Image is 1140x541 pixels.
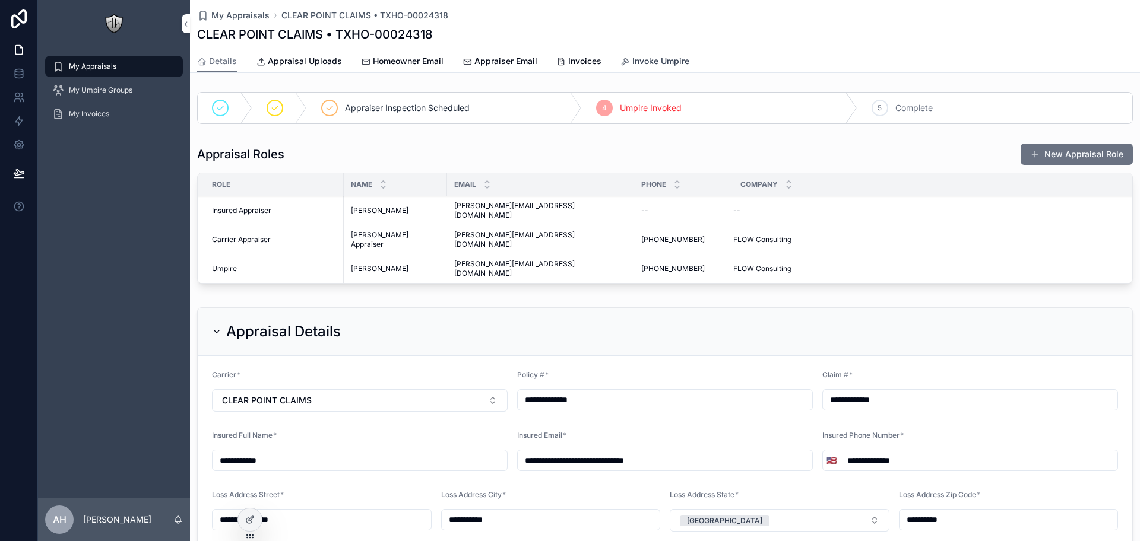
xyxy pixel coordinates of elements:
a: Homeowner Email [361,50,444,74]
span: 🇺🇸 [826,454,837,466]
span: -- [641,206,648,215]
span: [PERSON_NAME] [351,206,408,215]
p: [PERSON_NAME] [83,514,151,526]
span: [PERSON_NAME][EMAIL_ADDRESS][DOMAIN_NAME] [454,259,627,278]
span: Appraisal Uploads [268,55,342,67]
div: scrollable content [38,47,190,140]
span: My Umpire Groups [69,85,132,95]
a: Appraisal Uploads [256,50,342,74]
span: Umpire Invoked [620,102,682,114]
a: CLEAR POINT CLAIMS • TXHO-00024318 [281,9,448,21]
span: [PHONE_NUMBER] [641,235,705,244]
span: Claim # [822,370,848,379]
span: Carrier Appraiser [212,235,271,244]
a: My Invoices [45,103,183,125]
span: My Invoices [69,109,109,119]
button: Select Button [823,450,840,471]
span: Email [454,180,476,189]
a: My Appraisals [197,9,270,21]
span: 5 [878,103,882,113]
span: Name [351,180,372,189]
span: Appraiser Email [474,55,537,67]
span: FLOW Consulting [733,264,791,273]
a: Details [197,50,237,73]
span: Insured Email [517,431,562,440]
button: Select Button [212,389,508,412]
span: [PERSON_NAME][EMAIL_ADDRESS][DOMAIN_NAME] [454,201,627,220]
span: Insured Full Name [212,431,273,440]
span: 4 [602,103,607,113]
a: Invoices [556,50,601,74]
span: CLEAR POINT CLAIMS [222,394,312,406]
span: Complete [895,102,933,114]
span: AH [53,513,66,527]
a: Appraiser Email [463,50,537,74]
span: Company [740,180,778,189]
a: My Umpire Groups [45,79,183,101]
a: My Appraisals [45,56,183,77]
span: Policy # [517,370,544,379]
span: Carrier [212,370,236,379]
span: Homeowner Email [373,55,444,67]
a: Invoke Umpire [620,50,689,74]
button: Select Button [670,509,889,532]
h1: CLEAR POINT CLAIMS • TXHO-00024318 [197,26,433,43]
span: Loss Address Zip Code [899,490,976,499]
span: -- [733,206,740,215]
span: Invoke Umpire [632,55,689,67]
span: [PERSON_NAME][EMAIL_ADDRESS][DOMAIN_NAME] [454,230,627,249]
span: Loss Address City [441,490,502,499]
span: Phone [641,180,666,189]
h1: Appraisal Roles [197,146,284,163]
h2: Appraisal Details [226,322,341,341]
img: App logo [104,14,123,33]
span: [PERSON_NAME] [351,264,408,273]
span: Loss Address Street [212,490,280,499]
span: My Appraisals [69,62,116,71]
div: [GEOGRAPHIC_DATA] [687,515,762,526]
span: Insured Phone Number [822,431,900,440]
span: Details [209,55,237,67]
span: My Appraisals [211,9,270,21]
span: Loss Address State [670,490,734,499]
span: [PHONE_NUMBER] [641,264,705,273]
span: Umpire [212,264,237,273]
span: FLOW Consulting [733,235,791,244]
span: Insured Appraiser [212,206,271,215]
span: Appraiser Inspection Scheduled [345,102,470,114]
span: [PERSON_NAME] Appraiser [351,230,440,249]
span: Invoices [568,55,601,67]
button: New Appraisal Role [1021,144,1133,165]
span: Role [212,180,230,189]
